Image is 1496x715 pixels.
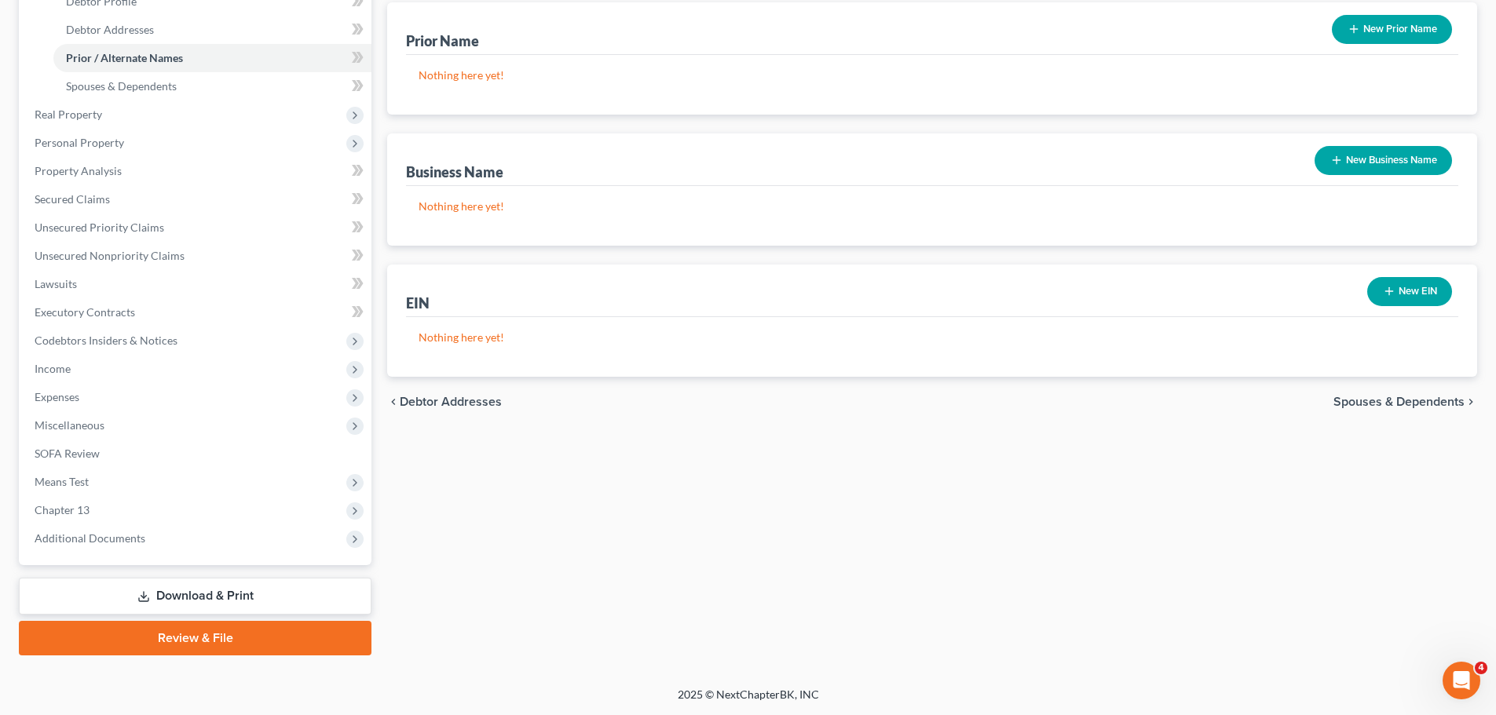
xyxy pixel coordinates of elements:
span: Debtor Addresses [400,396,502,408]
a: Unsecured Priority Claims [22,213,371,242]
p: Nothing here yet! [419,199,1446,214]
span: Executory Contracts [35,305,135,319]
a: Spouses & Dependents [53,72,371,100]
a: Debtor Addresses [53,16,371,44]
span: 4 [1475,662,1487,674]
button: New Business Name [1315,146,1452,175]
span: Debtor Addresses [66,23,154,36]
div: 2025 © NextChapterBK, INC [301,687,1196,715]
a: SOFA Review [22,440,371,468]
span: Codebtors Insiders & Notices [35,334,177,347]
span: Spouses & Dependents [66,79,177,93]
span: Personal Property [35,136,124,149]
div: Prior Name [406,31,479,50]
button: New Prior Name [1332,15,1452,44]
span: Unsecured Nonpriority Claims [35,249,185,262]
i: chevron_left [387,396,400,408]
span: Additional Documents [35,531,145,545]
span: Expenses [35,390,79,403]
a: Secured Claims [22,185,371,213]
div: Business Name [406,162,503,181]
button: chevron_left Debtor Addresses [387,396,502,408]
a: Unsecured Nonpriority Claims [22,242,371,270]
span: Secured Claims [35,192,110,206]
button: New EIN [1367,277,1452,306]
span: Property Analysis [35,164,122,177]
span: Spouses & Dependents [1333,396,1465,408]
span: Chapter 13 [35,503,90,516]
i: chevron_right [1465,396,1477,408]
span: Prior / Alternate Names [66,51,183,64]
button: Spouses & Dependents chevron_right [1333,396,1477,408]
span: Income [35,362,71,375]
span: SOFA Review [35,447,100,460]
span: Lawsuits [35,277,77,290]
iframe: Intercom live chat [1443,662,1480,699]
span: Means Test [35,475,89,488]
div: EIN [406,294,430,312]
a: Prior / Alternate Names [53,44,371,72]
p: Nothing here yet! [419,330,1446,345]
span: Miscellaneous [35,418,104,432]
a: Executory Contracts [22,298,371,326]
a: Property Analysis [22,157,371,185]
p: Nothing here yet! [419,67,1446,83]
a: Review & File [19,621,371,655]
a: Download & Print [19,578,371,615]
span: Real Property [35,108,102,121]
span: Unsecured Priority Claims [35,221,164,234]
a: Lawsuits [22,270,371,298]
